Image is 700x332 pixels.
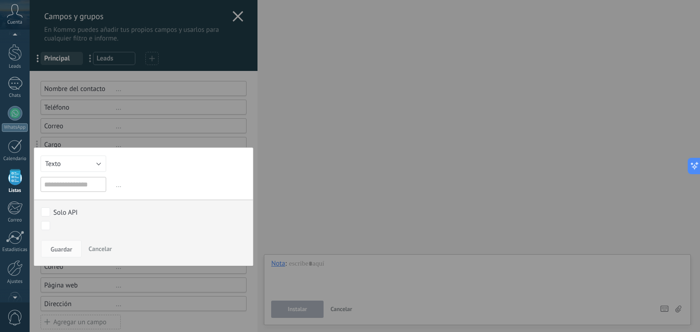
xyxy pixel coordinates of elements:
button: Cancelar [85,240,115,257]
span: Texto [45,160,61,168]
div: Solo API [53,208,77,217]
button: Texto [41,156,106,172]
span: Cancelar [88,245,112,253]
span: Guardar [51,246,72,252]
button: Guardar [41,240,82,257]
span: ... [114,177,247,192]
